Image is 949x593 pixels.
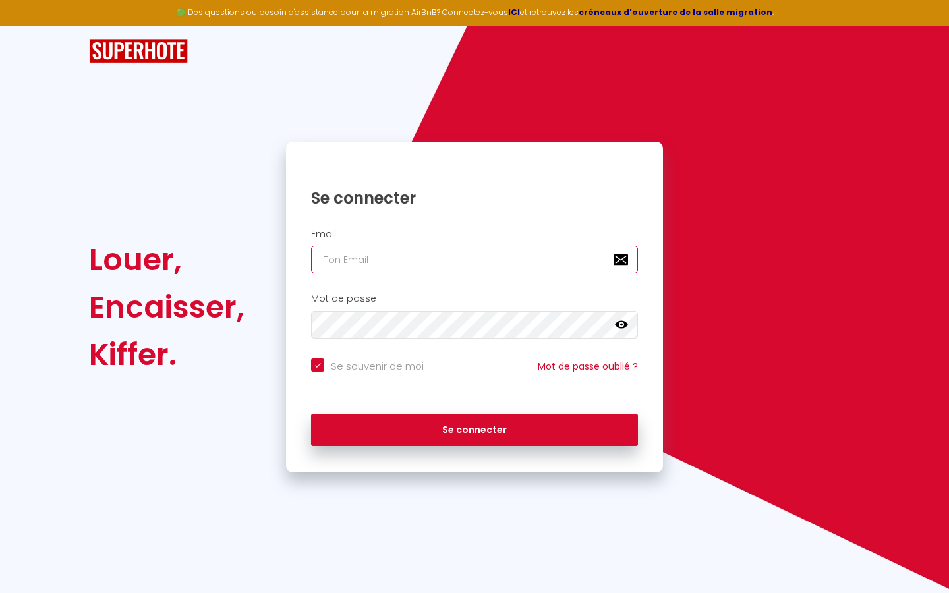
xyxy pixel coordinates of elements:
[89,236,244,283] div: Louer,
[579,7,772,18] a: créneaux d'ouverture de la salle migration
[311,414,638,447] button: Se connecter
[89,283,244,331] div: Encaisser,
[11,5,50,45] button: Ouvrir le widget de chat LiveChat
[311,293,638,304] h2: Mot de passe
[538,360,638,373] a: Mot de passe oublié ?
[89,331,244,378] div: Kiffer.
[89,39,188,63] img: SuperHote logo
[311,246,638,273] input: Ton Email
[311,188,638,208] h1: Se connecter
[311,229,638,240] h2: Email
[508,7,520,18] a: ICI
